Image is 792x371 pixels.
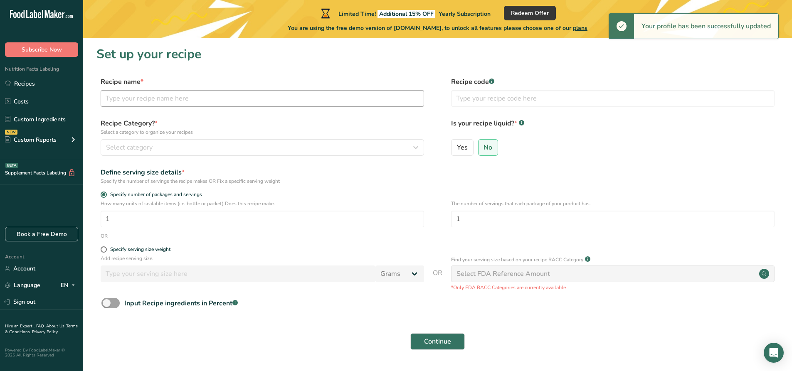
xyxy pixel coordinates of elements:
p: How many units of sealable items (i.e. bottle or packet) Does this recipe make. [101,200,424,207]
label: Recipe name [101,77,424,87]
a: Hire an Expert . [5,323,35,329]
span: You are using the free demo version of [DOMAIN_NAME], to unlock all features please choose one of... [288,24,587,32]
div: Powered By FoodLabelMaker © 2025 All Rights Reserved [5,348,78,358]
a: Language [5,278,40,292]
span: Subscribe Now [22,45,62,54]
span: Specify number of packages and servings [107,192,202,198]
a: Book a Free Demo [5,227,78,241]
input: Type your serving size here [101,265,375,282]
button: Redeem Offer [504,6,556,20]
span: Yearly Subscription [439,10,491,18]
h1: Set up your recipe [96,45,779,64]
span: Continue [424,337,451,346]
a: FAQ . [36,323,46,329]
div: Define serving size details [101,167,424,177]
label: Recipe code [451,77,775,87]
div: Input Recipe ingredients in Percent [124,298,238,308]
div: BETA [5,163,18,168]
p: Add recipe serving size. [101,255,424,262]
span: OR [433,268,442,291]
button: Subscribe Now [5,42,78,57]
a: About Us . [46,323,66,329]
div: Specify serving size weight [110,246,170,253]
span: plans [573,24,587,32]
span: Yes [457,143,468,152]
input: Type your recipe code here [451,90,775,107]
p: Select a category to organize your recipes [101,128,424,136]
div: Open Intercom Messenger [764,343,784,363]
input: Type your recipe name here [101,90,424,107]
div: NEW [5,130,17,135]
div: Select FDA Reference Amount [456,269,550,279]
div: OR [101,232,108,240]
span: Additional 15% OFF [377,10,435,18]
div: Your profile has been successfully updated [634,14,778,39]
div: Custom Reports [5,135,57,144]
button: Continue [410,333,465,350]
a: Terms & Conditions . [5,323,78,335]
span: Select category [106,143,153,152]
span: No [484,143,492,152]
div: Limited Time! [319,8,491,18]
div: EN [61,280,78,290]
button: Select category [101,139,424,156]
span: Redeem Offer [511,9,549,17]
label: Recipe Category? [101,118,424,136]
p: The number of servings that each package of your product has. [451,200,775,207]
p: Find your serving size based on your recipe RACC Category [451,256,583,263]
p: *Only FDA RACC Categories are currently available [451,284,775,291]
div: Specify the number of servings the recipe makes OR Fix a specific serving weight [101,177,424,185]
label: Is your recipe liquid? [451,118,775,136]
a: Privacy Policy [32,329,58,335]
